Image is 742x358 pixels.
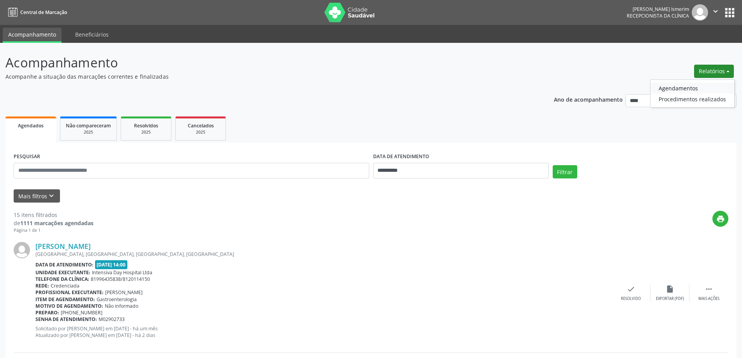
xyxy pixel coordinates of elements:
[127,129,166,135] div: 2025
[627,12,689,19] span: Recepcionista da clínica
[91,276,150,282] span: 81996435838/8120114150
[14,227,93,234] div: Página 1 de 1
[35,251,612,257] div: [GEOGRAPHIC_DATA], [GEOGRAPHIC_DATA], [GEOGRAPHIC_DATA], [GEOGRAPHIC_DATA]
[708,4,723,21] button: 
[35,303,103,309] b: Motivo de agendamento:
[716,215,725,223] i: print
[20,9,67,16] span: Central de Marcação
[14,242,30,258] img: img
[18,122,44,129] span: Agendados
[61,309,102,316] span: [PHONE_NUMBER]
[694,65,734,78] button: Relatórios
[666,285,674,293] i: insert_drive_file
[20,219,93,227] strong: 1111 marcações agendadas
[3,28,62,43] a: Acompanhamento
[47,192,56,200] i: keyboard_arrow_down
[35,325,612,339] p: Solicitado por [PERSON_NAME] em [DATE] - há um mês Atualizado por [PERSON_NAME] em [DATE] - há 2 ...
[35,282,49,289] b: Rede:
[650,93,734,104] a: Procedimentos realizados
[712,211,728,227] button: print
[627,285,635,293] i: check
[35,269,90,276] b: Unidade executante:
[5,6,67,19] a: Central de Marcação
[35,242,91,250] a: [PERSON_NAME]
[35,316,97,323] b: Senha de atendimento:
[5,53,517,72] p: Acompanhamento
[105,289,143,296] span: [PERSON_NAME]
[14,189,60,203] button: Mais filtroskeyboard_arrow_down
[97,296,137,303] span: Gastroenterologia
[181,129,220,135] div: 2025
[711,7,720,16] i: 
[627,6,689,12] div: [PERSON_NAME] Ismerim
[99,316,125,323] span: M02902733
[698,296,719,302] div: Mais ações
[35,309,59,316] b: Preparo:
[66,129,111,135] div: 2025
[92,269,152,276] span: Intensiva Day Hospital Ltda
[14,219,93,227] div: de
[70,28,114,41] a: Beneficiários
[35,296,95,303] b: Item de agendamento:
[553,165,577,178] button: Filtrar
[134,122,158,129] span: Resolvidos
[35,289,104,296] b: Profissional executante:
[373,151,429,163] label: DATA DE ATENDIMENTO
[621,296,641,302] div: Resolvido
[66,122,111,129] span: Não compareceram
[5,72,517,81] p: Acompanhe a situação das marcações correntes e finalizadas
[35,276,89,282] b: Telefone da clínica:
[14,151,40,163] label: PESQUISAR
[723,6,737,19] button: apps
[35,261,93,268] b: Data de atendimento:
[188,122,214,129] span: Cancelados
[554,94,623,104] p: Ano de acompanhamento
[692,4,708,21] img: img
[705,285,713,293] i: 
[656,296,684,302] div: Exportar (PDF)
[51,282,79,289] span: Credenciada
[14,211,93,219] div: 15 itens filtrados
[95,260,128,269] span: [DATE] 14:00
[105,303,138,309] span: Não informado
[650,79,735,108] ul: Relatórios
[650,83,734,93] a: Agendamentos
